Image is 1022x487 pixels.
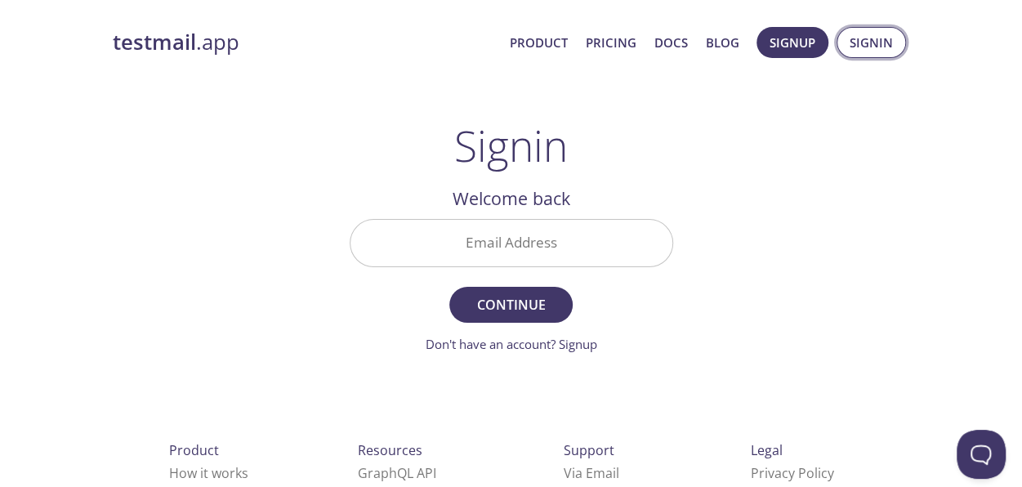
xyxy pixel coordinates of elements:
a: Don't have an account? Signup [426,336,597,352]
h1: Signin [454,121,568,170]
span: Legal [751,441,783,459]
a: How it works [169,464,248,482]
a: Privacy Policy [751,464,834,482]
a: Blog [706,32,739,53]
span: Signup [770,32,815,53]
button: Continue [449,287,572,323]
button: Signup [756,27,828,58]
button: Signin [837,27,906,58]
h2: Welcome back [350,185,673,212]
span: Support [564,441,614,459]
span: Product [169,441,219,459]
a: Docs [654,32,688,53]
a: Via Email [564,464,619,482]
span: Resources [358,441,422,459]
strong: testmail [113,28,196,56]
span: Signin [850,32,893,53]
a: Pricing [586,32,636,53]
span: Continue [467,293,554,316]
a: GraphQL API [358,464,436,482]
iframe: Help Scout Beacon - Open [957,430,1006,479]
a: testmail.app [113,29,497,56]
a: Product [510,32,568,53]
